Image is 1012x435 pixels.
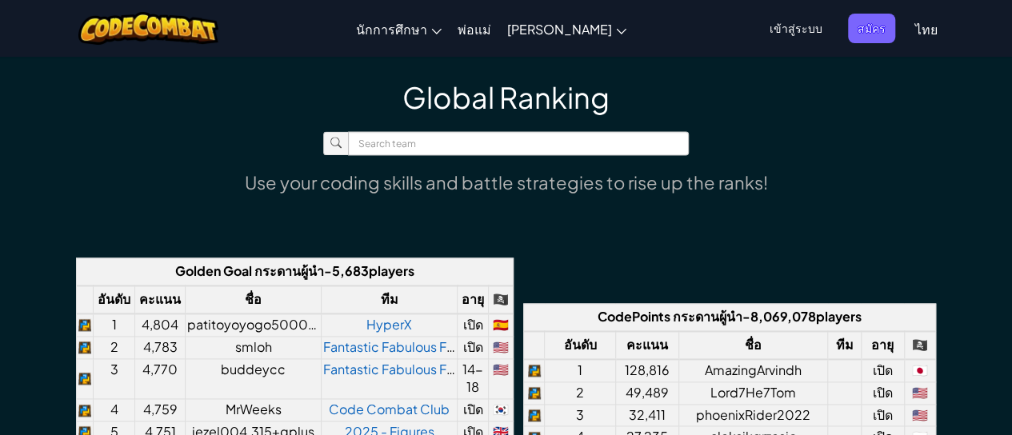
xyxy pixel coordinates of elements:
[673,308,742,325] span: กระดานผู้นำ
[458,399,489,421] td: เปิด
[524,404,545,426] td: python
[848,14,895,43] button: สมัคร
[828,331,862,359] th: ทีม
[615,404,678,426] td: 32,411
[135,336,186,358] td: 4,783
[915,21,938,38] span: ไทย
[94,358,135,399] td: 3
[348,7,450,50] a: นักการศึกษา
[904,404,935,426] td: United States
[907,7,946,50] a: ไทย
[135,399,186,421] td: 4,759
[458,313,489,336] td: เปิด
[135,313,186,336] td: 4,804
[458,336,489,358] td: เปิด
[94,313,135,336] td: 1
[323,338,482,355] a: Fantastic Fabulous Feeple
[450,7,499,50] a: พ่อแม่
[458,285,489,313] th: อายุ
[94,285,135,313] th: อันดับ
[186,358,322,399] td: buddeycc
[598,308,670,325] span: CodePoints
[678,404,827,426] td: phoenixRider2022
[135,285,186,313] th: คะแนน
[615,331,678,359] th: คะแนน
[678,359,827,381] td: AmazingArvindh
[254,262,324,279] span: กระดานผู้นำ
[348,131,690,155] input: Search team
[861,331,904,359] th: อายุ
[77,336,94,358] td: python
[78,12,218,45] img: CodeCombat logo
[861,359,904,381] td: เปิด
[369,262,414,279] span: players
[816,308,862,325] span: players
[861,381,904,404] td: เปิด
[245,171,768,194] div: Use your coding skills and battle strategies to rise up the ranks!
[324,262,332,279] span: -
[366,316,412,333] a: HyperX
[245,79,768,210] div: Global Ranking
[678,381,827,404] td: Lord7He7Tom
[489,285,514,313] th: 🏴‍☠️
[356,21,427,38] span: นักการศึกษา
[135,358,186,399] td: 4,770
[323,361,482,377] a: Fantastic Fabulous Feeple
[186,399,322,421] td: MrWeeks
[545,359,615,381] td: 1
[615,359,678,381] td: 128,816
[322,285,458,313] th: ทีม
[186,336,322,358] td: smloh
[77,399,94,421] td: python
[904,359,935,381] td: Japan
[499,7,634,50] a: [PERSON_NAME]
[186,313,322,336] td: patitoyoyogo5000+gplus
[545,331,615,359] th: อันดับ
[678,331,827,359] th: ชื่อ
[545,381,615,404] td: 2
[489,336,514,358] td: United States
[760,14,832,43] button: เข้าสู่ระบบ
[742,308,750,325] span: -
[524,359,545,381] td: python
[489,399,514,421] td: South Korea
[904,331,935,359] th: 🏴‍☠️
[77,313,94,336] td: python
[332,262,369,279] span: 5,683
[545,404,615,426] td: 3
[861,404,904,426] td: เปิด
[507,21,612,38] span: [PERSON_NAME]
[489,313,514,336] td: Spain
[904,381,935,404] td: United States
[489,358,514,399] td: United States
[750,308,816,325] span: 8,069,078
[77,358,94,399] td: python
[94,399,135,421] td: 4
[186,285,322,313] th: ชื่อ
[94,336,135,358] td: 2
[615,381,678,404] td: 49,489
[524,381,545,404] td: python
[175,262,252,279] span: Golden Goal
[458,358,489,399] td: 14-18
[329,401,450,417] a: Code Combat Club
